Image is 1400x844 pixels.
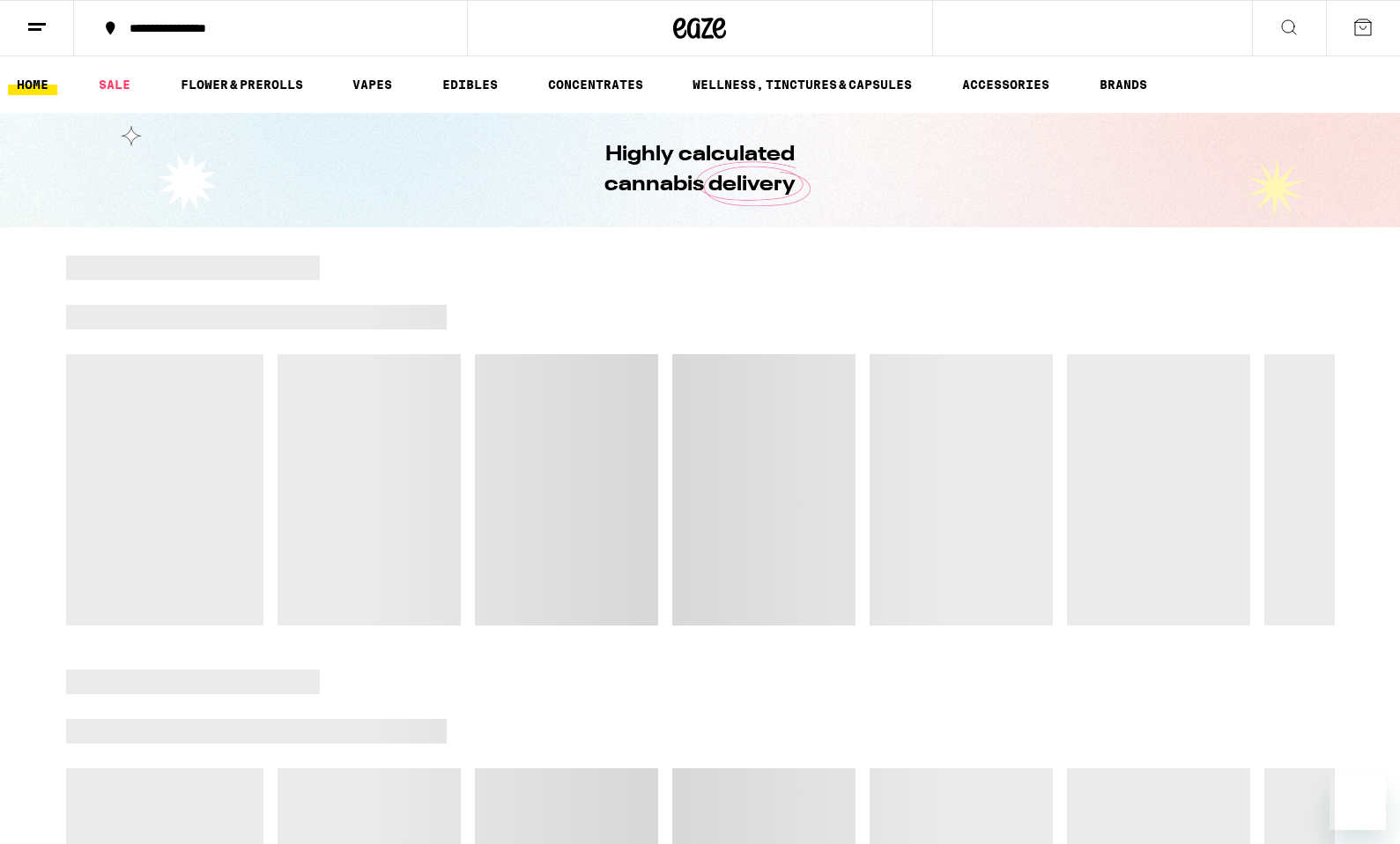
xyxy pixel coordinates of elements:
[433,74,507,95] a: EDIBLES
[684,74,921,95] a: WELLNESS, TINCTURES & CAPSULES
[555,140,846,200] h1: Highly calculated cannabis delivery
[953,74,1058,95] a: ACCESSORIES
[8,74,57,95] a: HOME
[344,74,401,95] a: VAPES
[539,74,652,95] a: CONCENTRATES
[1330,774,1386,830] iframe: Button to launch messaging window
[1091,74,1156,95] a: BRANDS
[172,74,312,95] a: FLOWER & PREROLLS
[90,74,139,95] a: SALE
